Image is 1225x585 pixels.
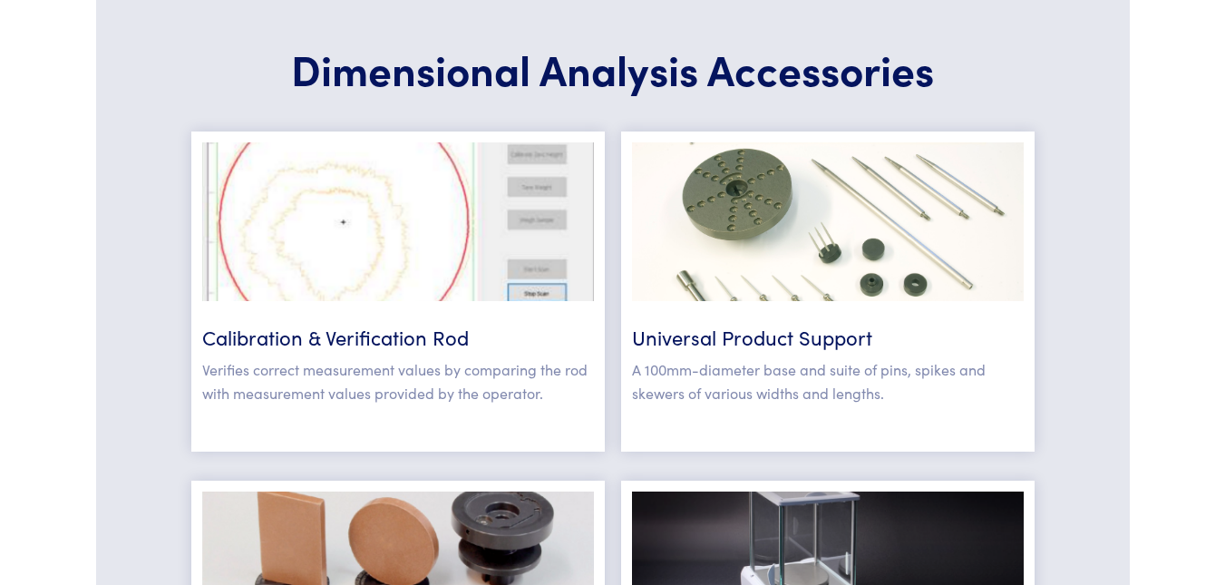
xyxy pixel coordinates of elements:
h1: Dimensional Analysis Accessories [194,43,1032,95]
img: volscan-ups-platform.jpg [632,142,1024,324]
p: A 100mm-diameter base and suite of pins, spikes and skewers of various widths and lengths. [632,358,1024,405]
h6: Universal Product Support [632,324,1024,352]
p: Verifies correct measurement values by comparing the rod with measurement values provided by the ... [202,358,594,405]
h6: Calibration & Verification Rod [202,324,594,352]
img: volscan-calibration-rod-scan.png [202,142,594,324]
